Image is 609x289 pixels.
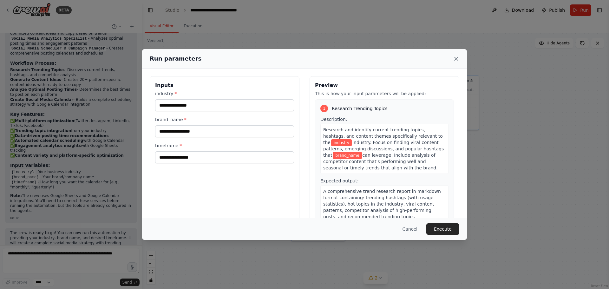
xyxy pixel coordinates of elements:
span: A comprehensive trend research report in markdown format containing: trending hashtags (with usag... [323,189,441,226]
span: Description: [320,117,347,122]
span: industry. Focus on finding viral content patterns, emerging discussions, and popular hashtags that [323,140,444,158]
div: 1 [320,105,328,112]
span: can leverage. Include analysis of competitor content that's performing well and seasonal or timel... [323,153,438,170]
h3: Inputs [155,82,294,89]
button: Execute [426,223,459,235]
span: Research Trending Topics [332,105,388,112]
span: Variable: brand_name [333,152,362,159]
label: industry [155,90,294,97]
span: Expected output: [320,178,359,183]
button: Cancel [397,223,422,235]
span: Variable: industry [331,139,352,146]
h2: Run parameters [150,54,201,63]
span: Research and identify current trending topics, hashtags, and content themes specifically relevant... [323,127,443,145]
label: timeframe [155,142,294,149]
h3: Preview [315,82,454,89]
label: brand_name [155,116,294,123]
p: This is how your input parameters will be applied: [315,90,454,97]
